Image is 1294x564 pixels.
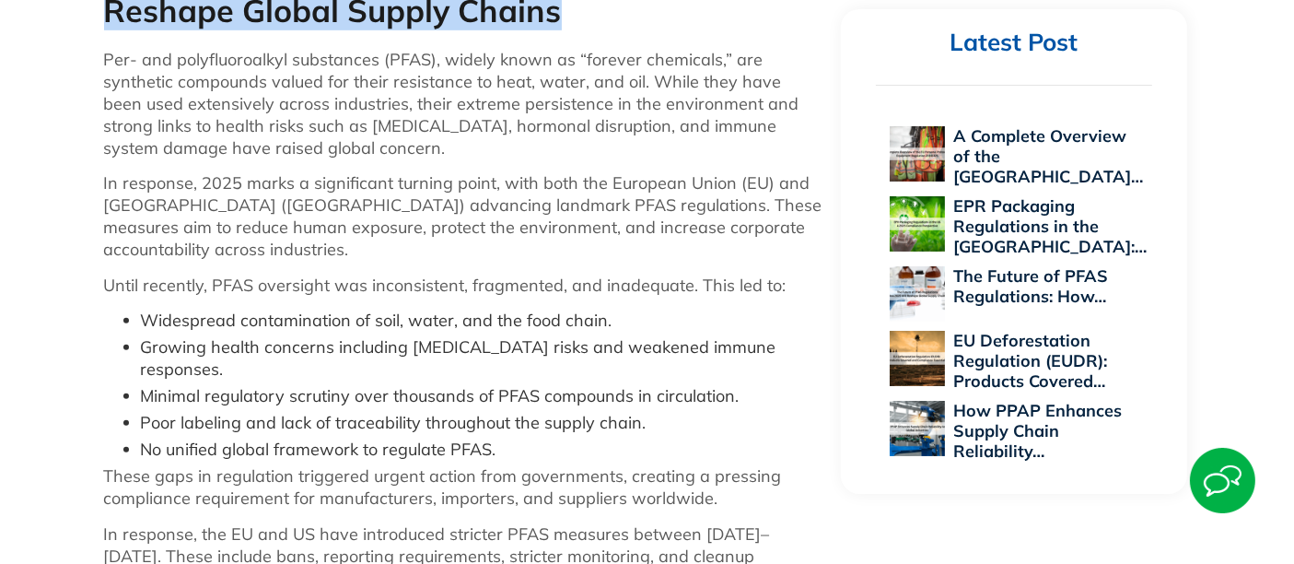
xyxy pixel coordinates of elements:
img: How PPAP Enhances Supply Chain Reliability Across Global Industries [890,401,945,456]
p: Until recently, PFAS oversight was inconsistent, fragmented, and inadequate. This led to: [104,275,822,297]
a: EPR Packaging Regulations in the [GEOGRAPHIC_DATA]:… [954,195,1148,257]
img: EPR Packaging Regulations in the US: A 2025 Compliance Perspective [890,196,945,252]
p: These gaps in regulation triggered urgent action from governments, creating a pressing compliance... [104,465,822,510]
img: EU Deforestation Regulation (EUDR): Products Covered and Compliance Essentials [890,331,945,386]
h2: Latest Post [876,28,1152,58]
p: In response, 2025 marks a significant turning point, with both the European Union (EU) and [GEOGR... [104,172,822,261]
img: Start Chat [1190,448,1255,513]
li: Widespread contamination of soil, water, and the food chain. [141,310,822,332]
a: The Future of PFAS Regulations: How… [954,265,1109,307]
img: A Complete Overview of the EU Personal Protective Equipment Regulation 2016/425 [890,126,945,182]
li: Minimal regulatory scrutiny over thousands of PFAS compounds in circulation. [141,385,822,407]
p: Per- and polyfluoroalkyl substances (PFAS), widely known as “forever chemicals,” are synthetic co... [104,49,822,159]
li: Poor labeling and lack of traceability throughout the supply chain. [141,412,822,434]
li: No unified global framework to regulate PFAS. [141,439,822,461]
a: How PPAP Enhances Supply Chain Reliability… [954,400,1123,462]
li: Growing health concerns including [MEDICAL_DATA] risks and weakened immune responses. [141,336,822,381]
img: The Future of PFAS Regulations: How 2025 Will Reshape Global Supply Chains [890,266,945,322]
a: EU Deforestation Regulation (EUDR): Products Covered… [954,330,1108,392]
a: A Complete Overview of the [GEOGRAPHIC_DATA]… [954,125,1144,187]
